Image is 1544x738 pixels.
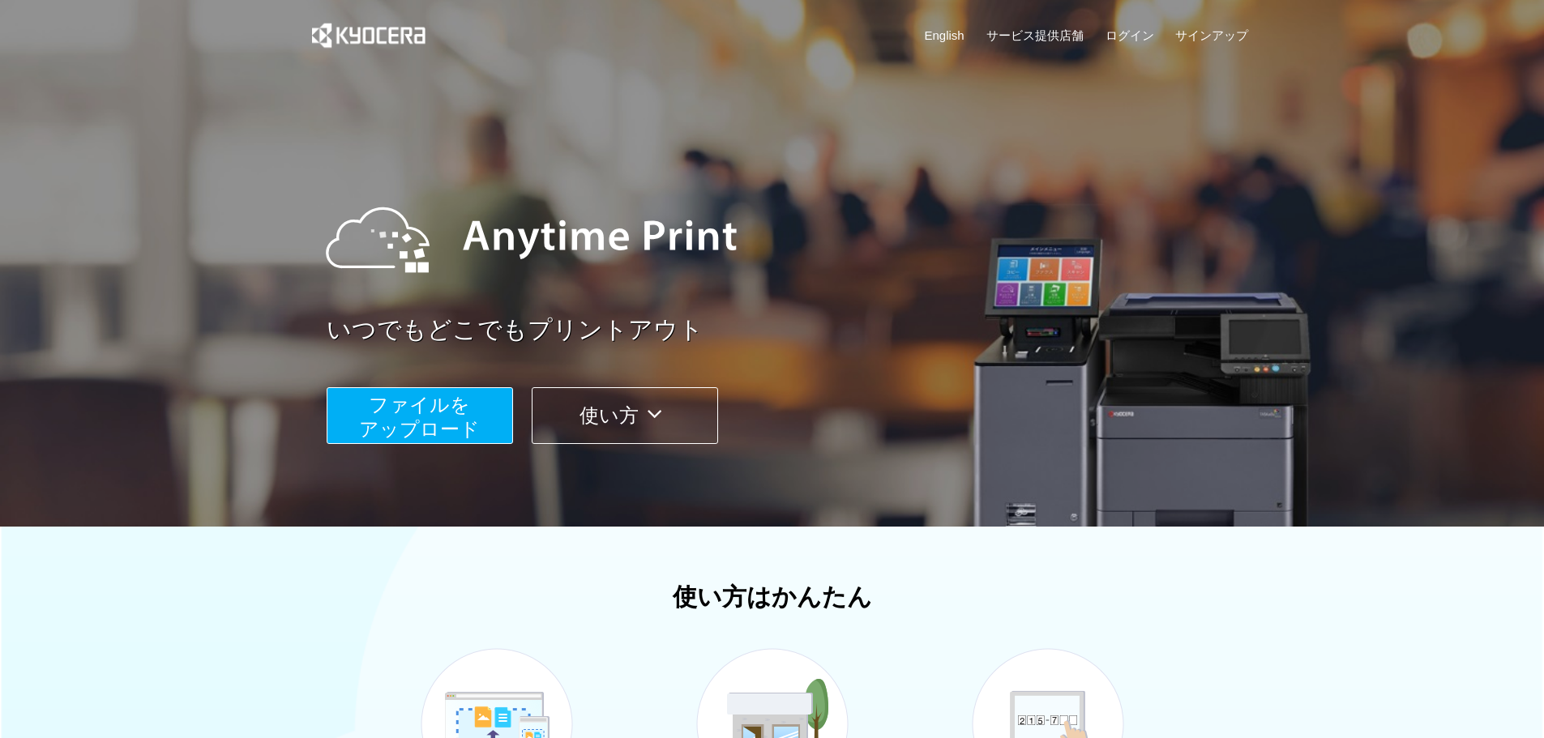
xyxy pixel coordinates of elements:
span: ファイルを ​​アップロード [359,394,480,440]
a: English [925,27,964,44]
button: ファイルを​​アップロード [327,387,513,444]
a: ログイン [1106,27,1154,44]
a: いつでもどこでもプリントアウト [327,313,1259,348]
button: 使い方 [532,387,718,444]
a: サインアップ [1175,27,1248,44]
a: サービス提供店舗 [986,27,1084,44]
